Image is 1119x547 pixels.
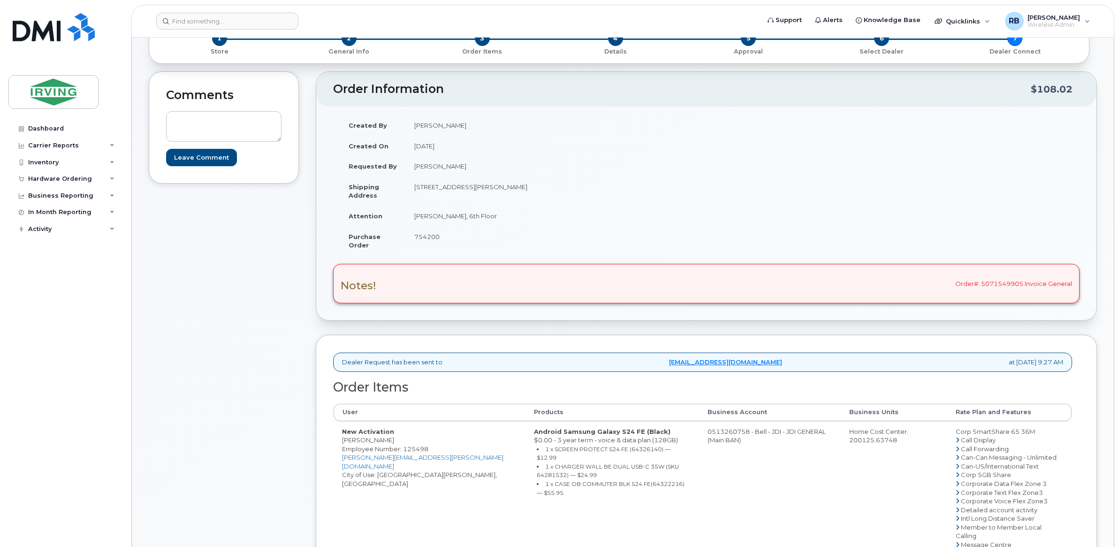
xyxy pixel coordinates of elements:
strong: Created By [349,122,387,129]
span: Corp 5GB Share [961,471,1011,478]
a: 5 Approval [682,46,815,56]
strong: Android Samsung Galaxy S24 FE (Black) [534,428,670,435]
span: Employee Number: 125498 [342,445,428,453]
span: 754200 [414,233,440,240]
td: [PERSON_NAME] [406,156,700,177]
span: Corporate Voice Flex Zone3 [961,497,1048,505]
span: 6 [874,31,889,46]
strong: Attention [349,212,382,220]
span: Knowledge Base [864,15,921,25]
span: Detailed account activity [961,506,1037,514]
th: Products [525,404,700,421]
div: Order#: 5071549905 Invoice General [333,264,1080,303]
th: Rate Plan and Features [947,404,1072,421]
a: 6 Select Dealer [815,46,948,56]
a: 1 Store [157,46,282,56]
input: Leave Comment [166,149,237,166]
h3: Notes! [341,280,376,292]
th: Business Account [699,404,840,421]
span: Alerts [823,15,843,25]
div: Home Cost Center: 200125.63748 [849,427,939,445]
span: Corporate Text Flex Zone3 [961,489,1043,496]
small: 1 x CHARGER WALL BE DUAL USB-C 35W (SKU 64281532) — $24.99 [537,463,679,479]
p: Select Dealer [819,47,944,56]
p: Approval [685,47,811,56]
div: $108.02 [1031,80,1073,98]
span: Call Forwarding [961,445,1009,453]
a: [PERSON_NAME][EMAIL_ADDRESS][PERSON_NAME][DOMAIN_NAME] [342,454,503,470]
div: Roberts, Brad [998,12,1096,31]
small: 1 x CASE OB COMMUTER BLK S24 FE(64322216) — $55.95 [537,480,685,496]
p: General Info [286,47,412,56]
span: Support [776,15,802,25]
span: Corporate Data Flex Zone 3 [961,480,1047,487]
a: 3 Order Items [416,46,549,56]
th: User [334,404,525,421]
a: [EMAIL_ADDRESS][DOMAIN_NAME] [669,358,782,367]
strong: Purchase Order [349,233,381,249]
strong: Shipping Address [349,183,379,200]
p: Store [160,47,279,56]
td: [STREET_ADDRESS][PERSON_NAME] [406,177,700,206]
div: Quicklinks [928,12,997,31]
h2: Order Items [333,380,1072,394]
span: 5 [741,31,756,46]
span: [PERSON_NAME] [1028,14,1080,21]
a: Knowledge Base [849,11,927,30]
span: Can-Can Messaging - Unlimited [961,454,1057,461]
td: [DATE] [406,136,700,156]
input: Find something... [156,13,298,30]
span: RB [1009,15,1020,27]
strong: Created On [349,142,388,150]
span: 3 [475,31,490,46]
span: Quicklinks [946,17,980,25]
a: Support [761,11,808,30]
span: Call Display [961,436,996,444]
span: Can-US/International Text [961,462,1039,470]
td: [PERSON_NAME] [406,115,700,136]
span: 4 [608,31,623,46]
span: Wireless Admin [1028,21,1080,29]
strong: New Activation [342,428,394,435]
p: Details [553,47,678,56]
th: Business Units [841,404,948,421]
h2: Comments [166,89,282,102]
span: Member to Member Local Calling [956,524,1042,540]
small: 1 x SCREEN PROTECT S24 FE (64326140) — $12.99 [537,446,670,462]
span: Intl Long Distance Saver [961,515,1035,522]
a: Alerts [808,11,849,30]
div: Dealer Request has been sent to at [DATE] 9:27 AM [333,353,1072,372]
p: Order Items [419,47,545,56]
h2: Order Information [333,83,1031,96]
span: 1 [212,31,227,46]
span: 2 [342,31,357,46]
a: 4 Details [549,46,682,56]
a: 2 General Info [282,46,416,56]
td: [PERSON_NAME], 6th Floor [406,206,700,226]
strong: Requested By [349,162,397,170]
